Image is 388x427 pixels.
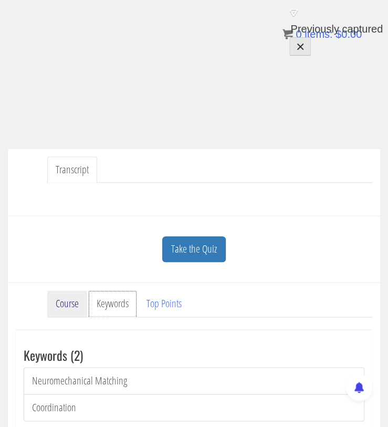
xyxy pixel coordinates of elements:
span: 0 [296,28,301,40]
a: Top Points [138,290,190,317]
a: Neuromechanical Matching [24,367,364,394]
img: icon11.png [282,29,293,39]
a: Keywords [88,290,137,317]
a: 0 items: $0.00 [282,28,362,40]
span: $ [335,28,341,40]
span: items: [305,28,332,40]
a: Course [47,290,87,317]
bdi: 0.00 [335,28,362,40]
h3: Keywords (2) [24,348,364,362]
a: Transcript [47,157,97,183]
a: Take the Quiz [162,236,226,262]
a: Coordination [24,394,364,421]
